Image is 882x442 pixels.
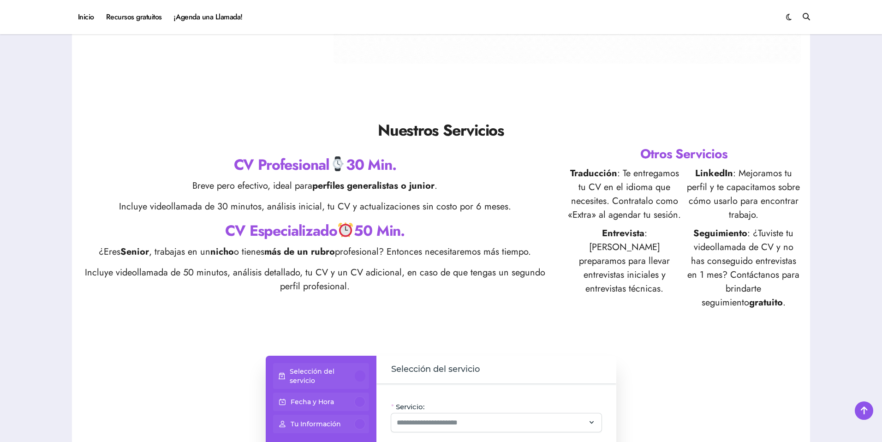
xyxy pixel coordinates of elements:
[693,227,747,240] strong: Seguimiento
[264,245,335,258] strong: más de un rubro
[602,227,644,240] strong: Entrevista
[81,179,548,193] p: Breve pero efectivo, ideal para .
[330,156,345,171] img: ⌚
[291,397,334,406] p: Fecha y Hora
[567,167,681,222] p: : Te entregamos tu CV en el idioma que necesites. Contratalo como «Extra» al agendar tu sesión.
[81,200,548,214] p: Incluye videollamada de 30 minutos, análisis inicial, tu CV y actualizaciones sin costo por 6 meses.
[100,5,168,30] a: Recursos gratuitos
[567,227,681,310] p: : [PERSON_NAME] preparamos para llevar entrevistas iniciales y entrevistas técnicas.
[290,367,355,385] p: Selección del servicio
[567,145,801,163] h3: Otros Servicios
[686,227,801,310] p: : ¿Tuviste tu videollamada de CV y no has conseguido entrevistas en 1 mes? Contáctanos para brind...
[686,167,801,222] p: : Mejoramos tu perfil y te capacitamos sobre cómo usarlo para encontrar trabajo.
[338,222,353,237] img: ⏰
[81,266,548,293] p: Incluye videollamada de 50 minutos, análisis detallado, tu CV y un CV adicional, en caso de que t...
[72,5,100,30] a: Inicio
[81,155,548,175] h2: CV Profesional 30 Min.
[695,167,733,180] strong: LinkedIn
[396,402,424,412] span: Servicio:
[81,119,801,142] h1: Nuestros Servicios
[291,419,341,429] p: Tu Información
[168,5,249,30] a: ¡Agenda una Llamada!
[749,296,783,309] strong: gratuito
[570,167,617,180] strong: Traducción
[81,245,548,259] p: ¿Eres , trabajas en un o tienes profesional? Entonces necesitaremos más tiempo.
[312,179,435,192] strong: perfiles generalistas o junior
[120,245,149,258] strong: Senior
[81,221,548,241] h2: CV Especializado 50 Min.
[391,363,480,376] span: Selección del servicio
[210,245,234,258] strong: nicho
